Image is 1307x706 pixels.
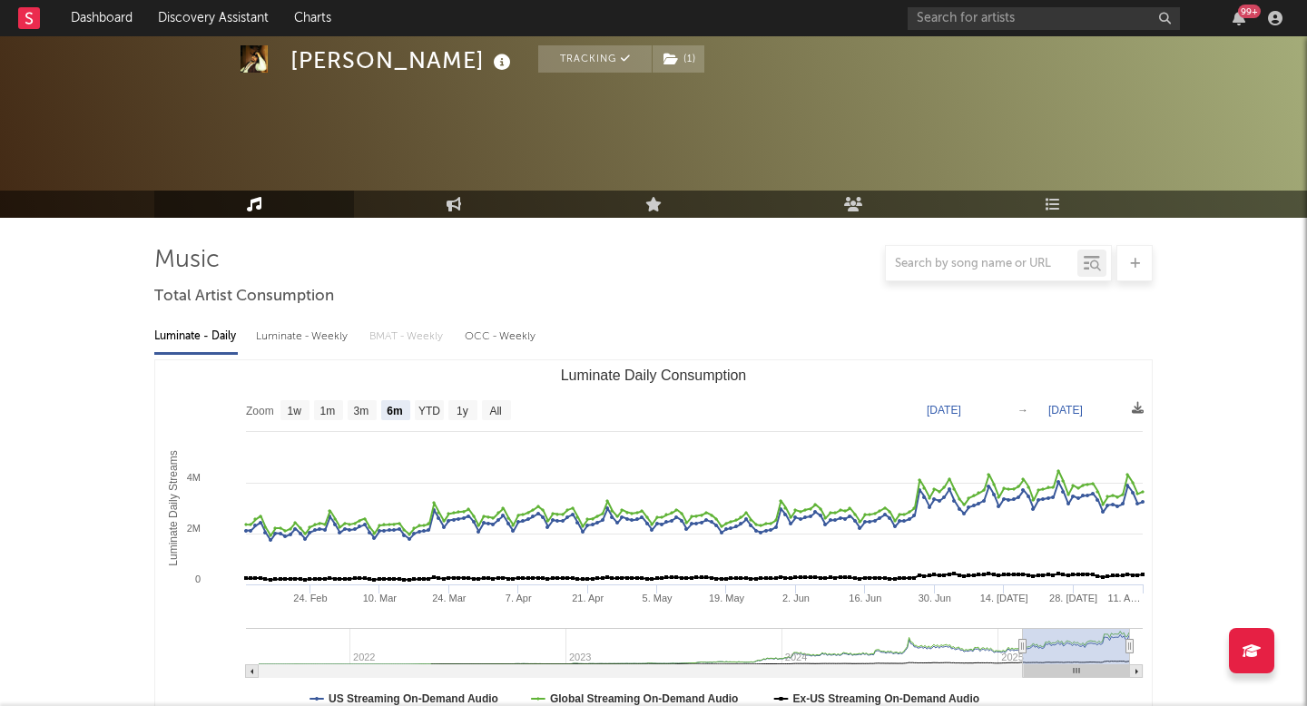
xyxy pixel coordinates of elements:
[465,321,537,352] div: OCC - Weekly
[908,7,1180,30] input: Search for artists
[154,286,334,308] span: Total Artist Consumption
[886,257,1077,271] input: Search by song name or URL
[1048,404,1083,417] text: [DATE]
[561,368,747,383] text: Luminate Daily Consumption
[354,405,369,417] text: 3m
[927,404,961,417] text: [DATE]
[643,593,673,603] text: 5. May
[980,593,1028,603] text: 14. [DATE]
[256,321,351,352] div: Luminate - Weekly
[653,45,704,73] button: (1)
[1238,5,1261,18] div: 99 +
[489,405,501,417] text: All
[457,405,468,417] text: 1y
[167,450,180,565] text: Luminate Daily Streams
[187,472,201,483] text: 4M
[387,405,402,417] text: 6m
[1049,593,1097,603] text: 28. [DATE]
[1107,593,1140,603] text: 11. A…
[363,593,398,603] text: 10. Mar
[320,405,336,417] text: 1m
[506,593,532,603] text: 7. Apr
[1017,404,1028,417] text: →
[154,321,238,352] div: Luminate - Daily
[782,593,810,603] text: 2. Jun
[572,593,604,603] text: 21. Apr
[246,405,274,417] text: Zoom
[293,593,327,603] text: 24. Feb
[849,593,881,603] text: 16. Jun
[432,593,467,603] text: 24. Mar
[709,593,745,603] text: 19. May
[919,593,951,603] text: 30. Jun
[538,45,652,73] button: Tracking
[288,405,302,417] text: 1w
[329,692,498,705] text: US Streaming On-Demand Audio
[550,692,739,705] text: Global Streaming On-Demand Audio
[290,45,516,75] div: [PERSON_NAME]
[195,574,201,584] text: 0
[793,692,980,705] text: Ex-US Streaming On-Demand Audio
[652,45,705,73] span: ( 1 )
[418,405,440,417] text: YTD
[187,523,201,534] text: 2M
[1233,11,1245,25] button: 99+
